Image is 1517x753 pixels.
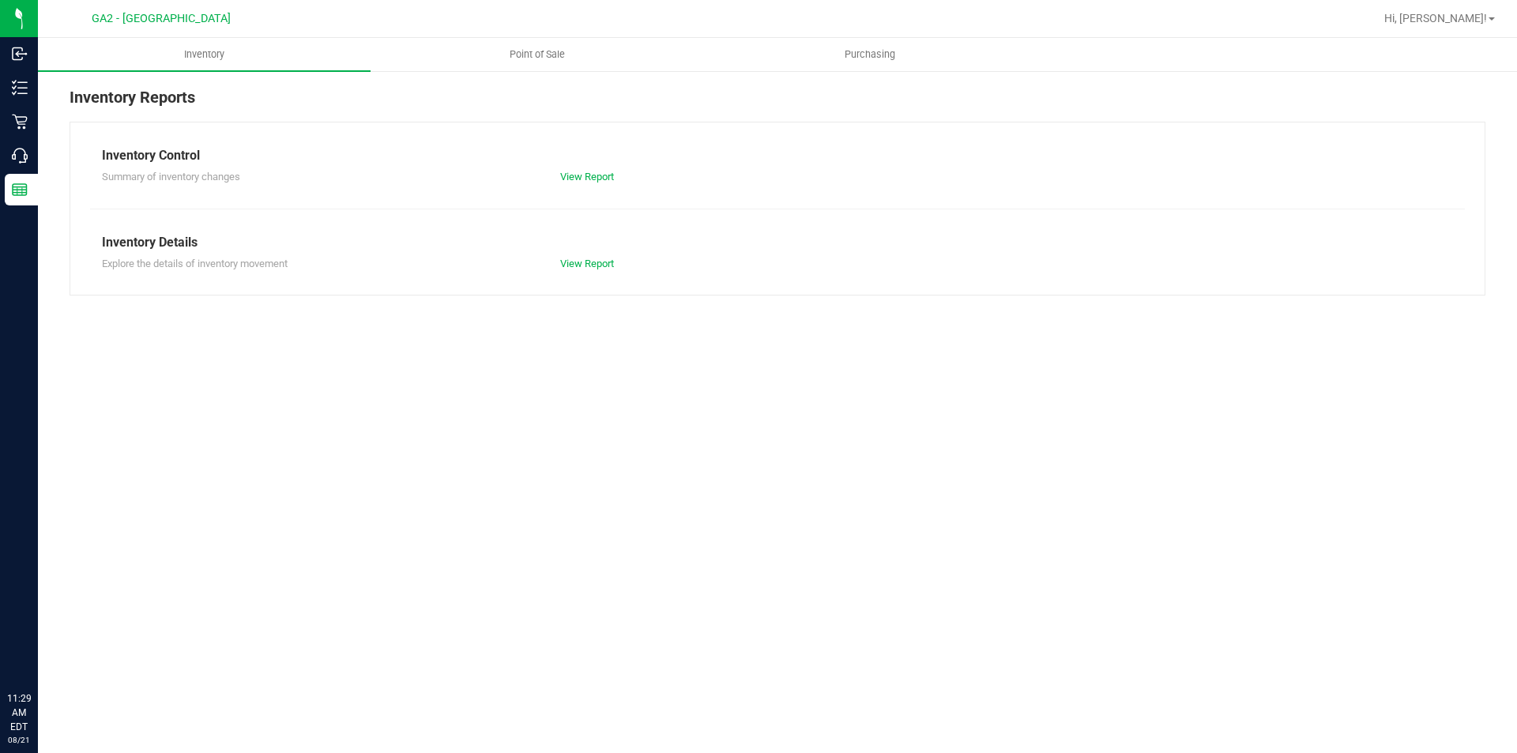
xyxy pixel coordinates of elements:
a: View Report [560,171,614,183]
span: Inventory [163,47,246,62]
span: GA2 - [GEOGRAPHIC_DATA] [92,12,231,25]
span: Point of Sale [488,47,586,62]
p: 11:29 AM EDT [7,691,31,734]
div: Inventory Reports [70,85,1485,122]
iframe: Resource center [16,627,63,674]
a: Point of Sale [371,38,703,71]
div: Inventory Details [102,233,1453,252]
span: Hi, [PERSON_NAME]! [1384,12,1487,24]
a: Inventory [38,38,371,71]
a: Purchasing [703,38,1036,71]
span: Purchasing [823,47,917,62]
span: Summary of inventory changes [102,171,240,183]
inline-svg: Reports [12,182,28,198]
div: Inventory Control [102,146,1453,165]
inline-svg: Inventory [12,80,28,96]
inline-svg: Retail [12,114,28,130]
p: 08/21 [7,734,31,746]
inline-svg: Inbound [12,46,28,62]
inline-svg: Call Center [12,148,28,164]
a: View Report [560,258,614,269]
span: Explore the details of inventory movement [102,258,288,269]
